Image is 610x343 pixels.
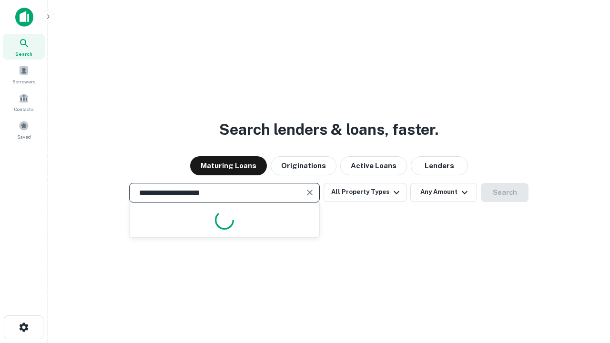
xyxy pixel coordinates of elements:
[340,156,407,175] button: Active Loans
[219,118,438,141] h3: Search lenders & loans, faster.
[190,156,267,175] button: Maturing Loans
[14,105,33,113] span: Contacts
[15,8,33,27] img: capitalize-icon.png
[271,156,336,175] button: Originations
[3,34,45,60] a: Search
[17,133,31,141] span: Saved
[12,78,35,85] span: Borrowers
[3,61,45,87] a: Borrowers
[324,183,407,202] button: All Property Types
[411,156,468,175] button: Lenders
[303,186,316,199] button: Clear
[15,50,32,58] span: Search
[410,183,477,202] button: Any Amount
[562,267,610,313] iframe: Chat Widget
[3,117,45,142] a: Saved
[3,89,45,115] a: Contacts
